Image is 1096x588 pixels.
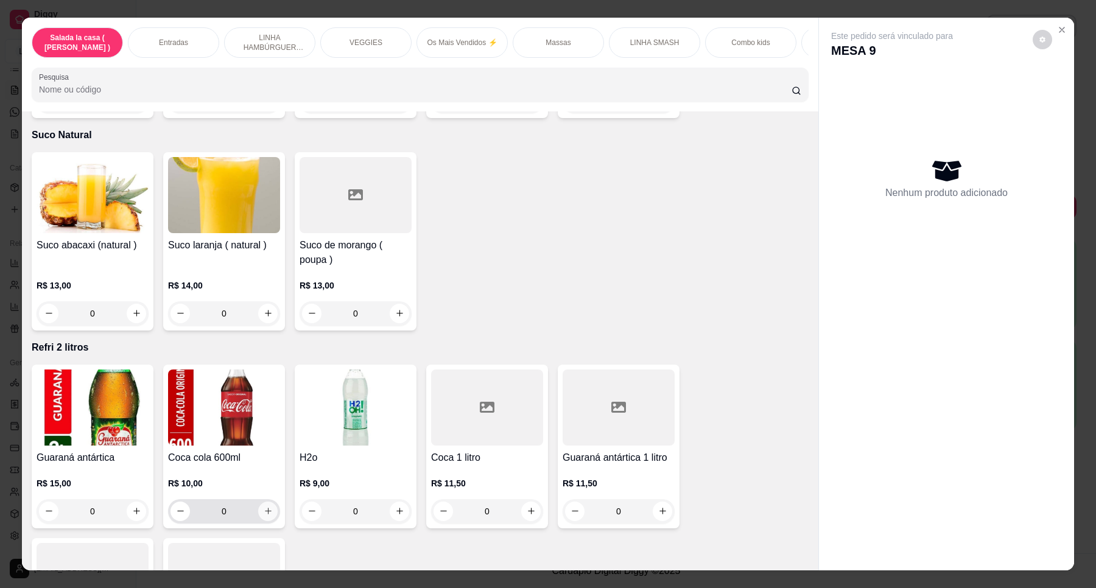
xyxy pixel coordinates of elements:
p: VEGGIES [350,38,382,47]
p: LINHA SMASH [630,38,680,47]
p: Entradas [159,38,188,47]
p: R$ 9,00 [300,477,412,489]
h4: Suco laranja ( natural ) [168,238,280,253]
button: decrease-product-quantity [1033,30,1052,49]
h4: Suco de morango ( poupa ) [300,238,412,267]
button: increase-product-quantity [390,304,409,323]
p: Suco Natural [32,128,809,142]
button: Close [1052,20,1072,40]
p: Os Mais Vendidos ⚡️ [427,38,497,47]
label: Pesquisa [39,72,73,82]
h4: H2o [300,450,412,465]
h4: Coca 1 litro [431,450,543,465]
button: increase-product-quantity [521,502,541,521]
h4: Suco abacaxi (natural ) [37,238,149,253]
p: LINHA HAMBÚRGUER ANGUS [234,33,305,52]
button: decrease-product-quantity [39,304,58,323]
p: Combo kids [731,38,770,47]
p: Salada la casa ( [PERSON_NAME] ) [42,33,113,52]
button: increase-product-quantity [127,304,146,323]
p: Massas [546,38,571,47]
h4: Guaraná antártica 1 litro [563,450,675,465]
input: Pesquisa [39,83,792,96]
img: product-image [37,369,149,446]
img: product-image [37,157,149,233]
p: R$ 13,00 [37,279,149,292]
button: decrease-product-quantity [565,502,585,521]
h4: Coca cola 600ml [168,450,280,465]
button: decrease-product-quantity [39,502,58,521]
button: decrease-product-quantity [302,502,321,521]
p: R$ 14,00 [168,279,280,292]
p: R$ 15,00 [37,477,149,489]
button: increase-product-quantity [258,502,278,521]
p: R$ 13,00 [300,279,412,292]
p: Refri 2 litros [32,340,809,355]
h4: Guaraná antártica [37,450,149,465]
button: decrease-product-quantity [170,304,190,323]
p: R$ 11,50 [431,477,543,489]
img: product-image [168,369,280,446]
button: increase-product-quantity [258,304,278,323]
p: Este pedido será vinculado para [831,30,953,42]
p: Nenhum produto adicionado [885,186,1008,200]
img: product-image [168,157,280,233]
img: product-image [300,369,412,446]
button: increase-product-quantity [127,502,146,521]
button: increase-product-quantity [390,502,409,521]
button: decrease-product-quantity [434,502,453,521]
button: increase-product-quantity [653,502,672,521]
p: R$ 11,50 [563,477,675,489]
p: R$ 10,00 [168,477,280,489]
button: decrease-product-quantity [302,304,321,323]
button: decrease-product-quantity [170,502,190,521]
p: MESA 9 [831,42,953,59]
